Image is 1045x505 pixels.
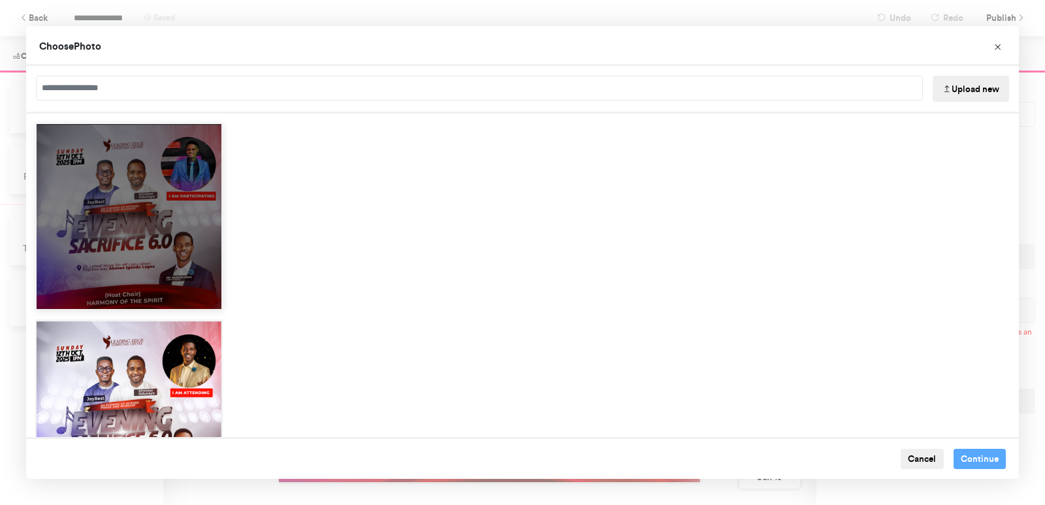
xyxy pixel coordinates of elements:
button: Upload new [933,76,1009,102]
button: Cancel [901,449,944,470]
span: Choose Photo [39,40,101,52]
div: Choose Image [26,26,1019,479]
button: Continue [954,449,1006,470]
iframe: Drift Widget Chat Controller [980,440,1029,489]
